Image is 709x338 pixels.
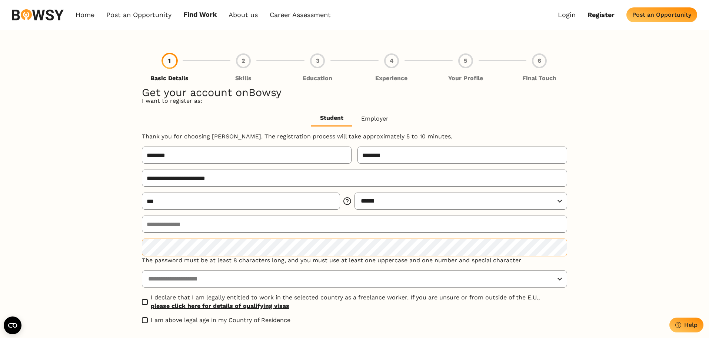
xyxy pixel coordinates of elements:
[375,74,407,82] p: Experience
[142,257,521,264] span: The password must be at least 8 characters long, and you must use at least one uppercase and one ...
[151,316,290,324] span: I am above legal age in my Country of Residence
[311,111,352,126] button: Student
[632,11,691,18] div: Post an Opportunity
[522,74,556,82] p: Final Touch
[532,53,547,68] div: 6
[142,132,567,141] p: Thank you for choosing [PERSON_NAME]. The registration process will take approximately 5 to 10 mi...
[448,74,483,82] p: Your Profile
[150,74,189,82] p: Basic Details
[236,53,251,68] div: 2
[587,11,615,19] a: Register
[310,53,325,68] div: 3
[4,316,21,334] button: Open CMP widget
[142,88,567,96] h1: Get your account on
[151,302,540,310] a: please click here for details of qualifying visas
[249,86,282,99] span: Bowsy
[151,293,540,310] span: I declare that I am legally entitled to work in the selected country as a freelance worker. If yo...
[458,53,473,68] div: 5
[352,111,397,126] button: Employer
[162,53,177,68] div: 1
[558,11,576,19] a: Login
[303,74,332,82] p: Education
[12,9,64,20] img: svg%3e
[235,74,252,82] p: Skills
[270,10,331,19] a: Career Assessment
[76,10,94,19] a: Home
[384,53,399,68] div: 4
[669,318,703,332] button: Help
[142,97,567,105] p: I want to register as:
[684,321,698,328] div: Help
[626,7,697,22] button: Post an Opportunity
